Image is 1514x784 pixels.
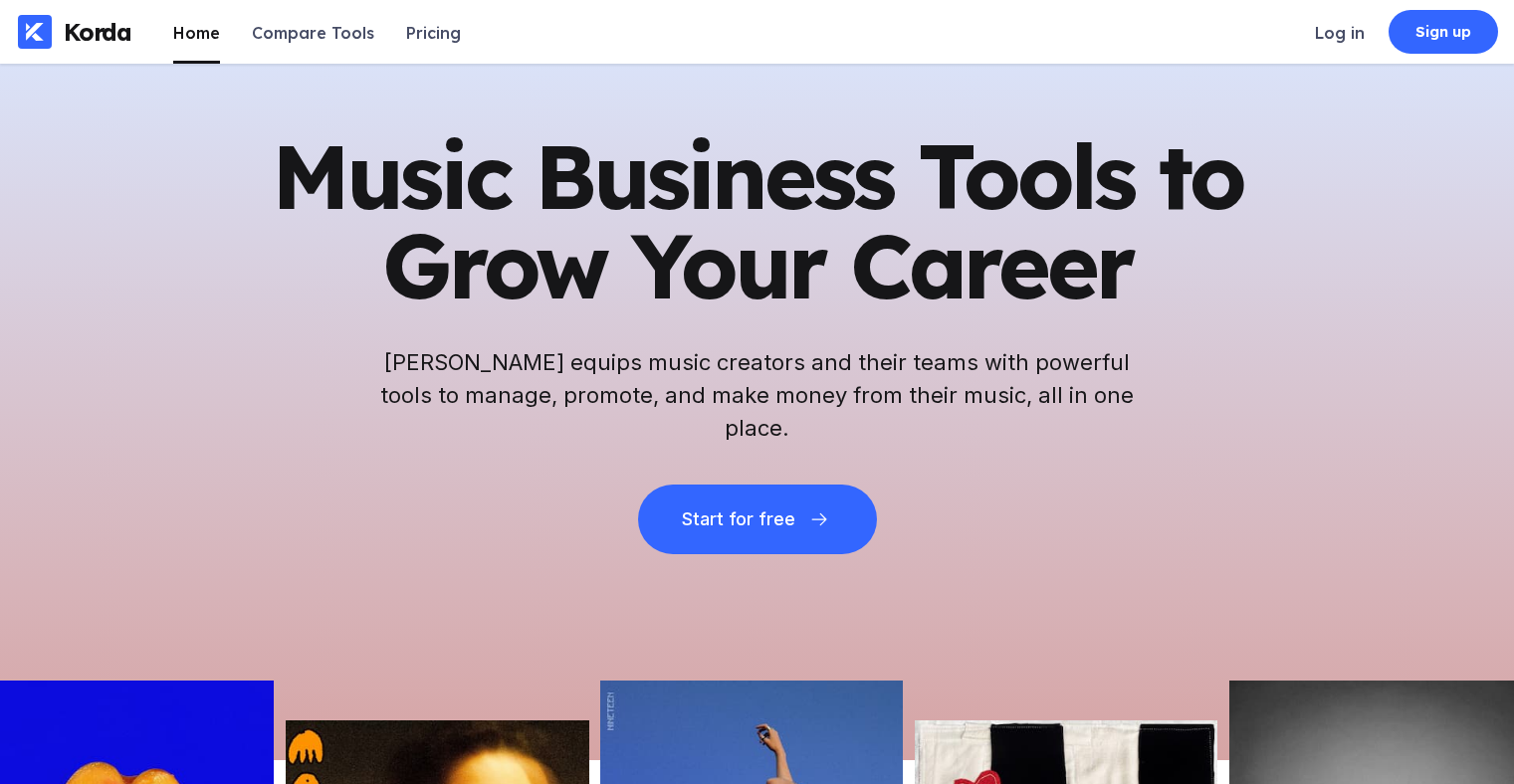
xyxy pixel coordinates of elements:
[1389,10,1498,54] a: Sign up
[638,485,877,554] button: Start for free
[173,23,220,43] div: Home
[252,23,374,43] div: Compare Tools
[270,131,1245,310] h1: Music Business Tools to Grow Your Career
[379,346,1136,445] h2: [PERSON_NAME] equips music creators and their teams with powerful tools to manage, promote, and m...
[682,509,795,529] div: Start for free
[406,23,461,43] div: Pricing
[1415,22,1472,42] div: Sign up
[1315,23,1365,43] div: Log in
[64,17,131,47] div: Korda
